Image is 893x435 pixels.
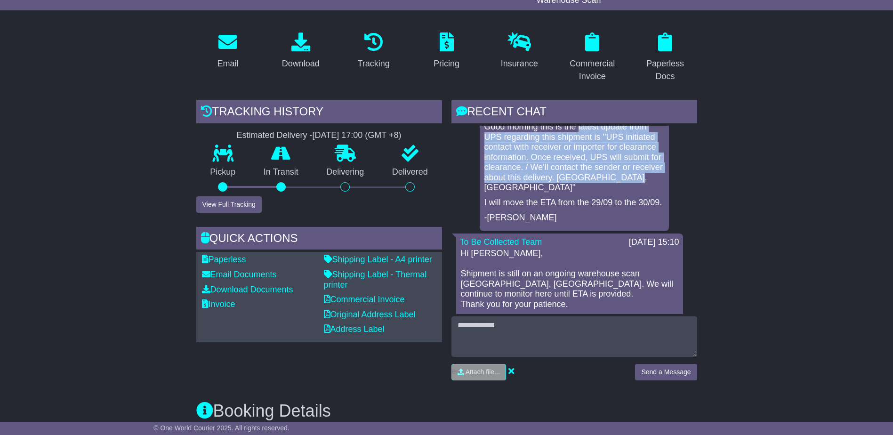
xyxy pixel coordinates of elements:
a: Download [276,29,326,73]
span: © One World Courier 2025. All rights reserved. [153,424,290,432]
button: View Full Tracking [196,196,262,213]
a: To Be Collected Team [460,237,542,247]
div: Quick Actions [196,227,442,252]
p: Hi [PERSON_NAME], Shipment is still on an ongoing warehouse scan [GEOGRAPHIC_DATA], [GEOGRAPHIC_D... [461,249,678,340]
a: Download Documents [202,285,293,294]
p: Good morning this is the latest update from UPS regarding this shipment is ''UPS initiated contac... [484,122,664,193]
a: Shipping Label - A4 printer [324,255,432,264]
a: Commercial Invoice [561,29,624,86]
a: Commercial Invoice [324,295,405,304]
p: I will move the ETA from the 29/09 to the 30/09. [484,198,664,208]
p: In Transit [249,167,313,177]
a: Invoice [202,299,235,309]
div: RECENT CHAT [451,100,697,126]
a: Pricing [427,29,466,73]
div: Commercial Invoice [567,57,618,83]
a: Original Address Label [324,310,416,319]
div: Tracking [357,57,389,70]
p: Pickup [196,167,250,177]
a: Shipping Label - Thermal printer [324,270,427,290]
a: Paperless Docs [634,29,697,86]
button: Send a Message [635,364,697,380]
div: Email [217,57,238,70]
a: Tracking [351,29,395,73]
p: Delivered [378,167,442,177]
div: [DATE] 15:10 [629,237,679,248]
p: Delivering [313,167,378,177]
a: Email [211,29,244,73]
a: Insurance [495,29,544,73]
div: Insurance [501,57,538,70]
a: Address Label [324,324,385,334]
a: Paperless [202,255,246,264]
div: Estimated Delivery - [196,130,442,141]
div: Pricing [434,57,459,70]
p: -[PERSON_NAME] [484,213,664,223]
div: Tracking history [196,100,442,126]
div: Download [282,57,320,70]
a: Email Documents [202,270,277,279]
div: [DATE] 17:00 (GMT +8) [313,130,402,141]
h3: Booking Details [196,402,697,420]
div: Paperless Docs [640,57,691,83]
